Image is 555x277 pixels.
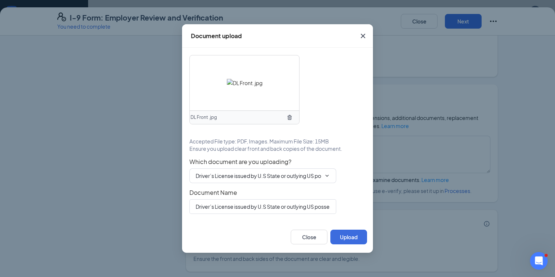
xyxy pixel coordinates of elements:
[359,32,367,40] svg: Cross
[287,114,293,120] svg: TrashOutline
[353,24,373,48] button: Close
[189,199,336,214] input: Enter document name
[189,138,329,145] span: Accepted File type: PDF, Images. Maximum File Size: 15MB
[196,172,321,180] input: Select document type
[291,230,327,244] button: Close
[227,79,262,87] img: DL Front .jpg
[324,173,330,179] svg: ChevronDown
[189,158,366,165] span: Which document are you uploading?
[189,189,366,196] span: Document Name
[191,32,242,40] div: Document upload
[284,112,295,123] button: TrashOutline
[330,230,367,244] button: Upload
[189,145,342,152] span: Ensure you upload clear front and back copies of the document.
[530,252,548,270] iframe: Intercom live chat
[191,114,217,121] span: DL Front .jpg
